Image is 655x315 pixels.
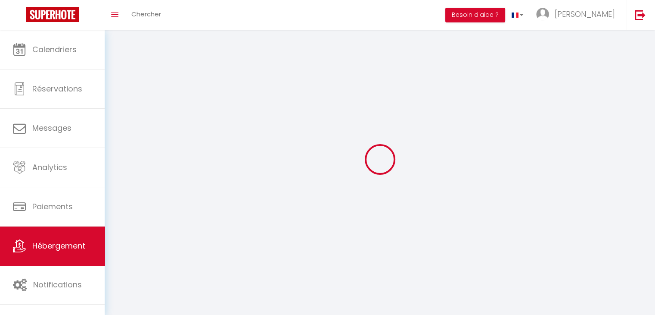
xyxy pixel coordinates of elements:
[32,44,77,55] span: Calendriers
[33,279,82,290] span: Notifications
[445,8,505,22] button: Besoin d'aide ?
[32,83,82,94] span: Réservations
[32,240,85,251] span: Hébergement
[536,8,549,21] img: ...
[32,123,71,133] span: Messages
[635,9,646,20] img: logout
[32,162,67,173] span: Analytics
[555,9,615,19] span: [PERSON_NAME]
[32,201,73,212] span: Paiements
[26,7,79,22] img: Super Booking
[131,9,161,19] span: Chercher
